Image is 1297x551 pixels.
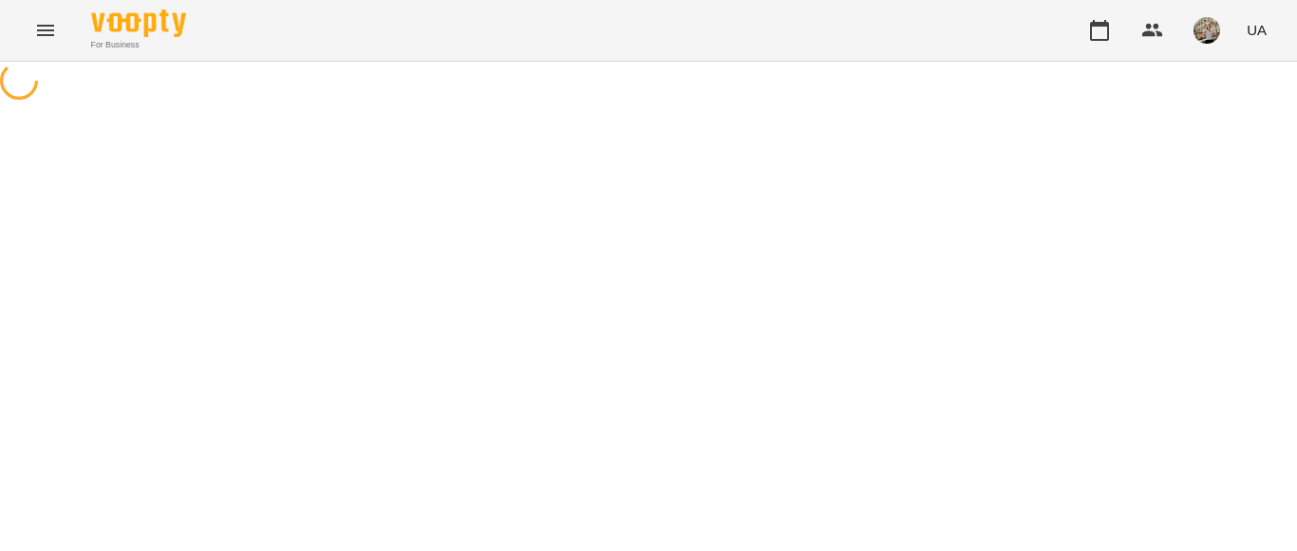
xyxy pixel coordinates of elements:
[1247,20,1267,40] span: UA
[1239,12,1274,47] button: UA
[91,39,186,51] span: For Business
[1194,17,1220,44] img: 3b46f58bed39ef2acf68cc3a2c968150.jpeg
[91,9,186,37] img: Voopty Logo
[23,8,68,53] button: Menu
